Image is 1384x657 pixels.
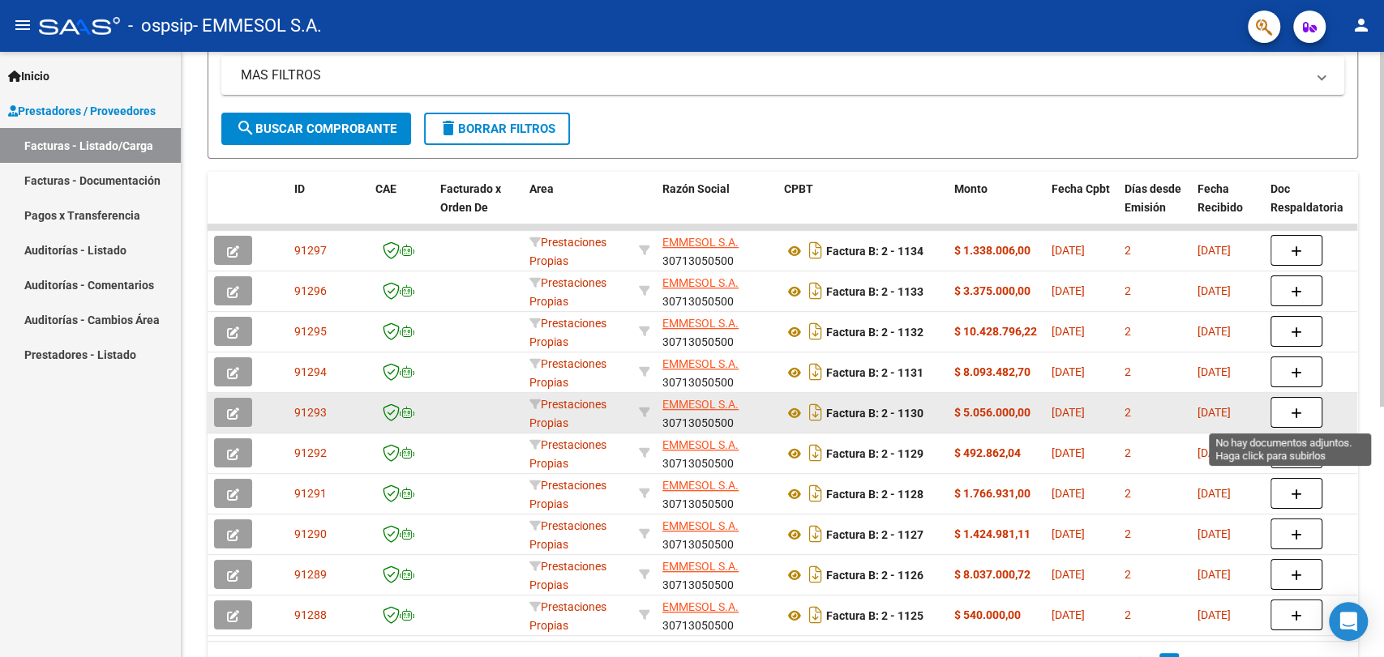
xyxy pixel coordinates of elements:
[1125,527,1131,540] span: 2
[294,527,327,540] span: 91290
[294,568,327,581] span: 91289
[529,182,554,195] span: Area
[1125,446,1131,459] span: 2
[529,317,606,348] span: Prestaciones Propias
[193,8,322,44] span: - EMMESOL S.A.
[1198,446,1231,459] span: [DATE]
[1198,284,1231,297] span: [DATE]
[434,172,523,243] datatable-header-cell: Facturado x Orden De
[1329,602,1368,641] div: Open Intercom Messenger
[662,560,739,573] span: EMMESOL S.A.
[529,236,606,267] span: Prestaciones Propias
[1191,172,1264,243] datatable-header-cell: Fecha Recibido
[662,314,771,348] div: 30713050500
[294,446,327,459] span: 91292
[954,325,1037,338] strong: $ 10.428.796,22
[294,406,327,419] span: 91293
[236,118,255,138] mat-icon: search
[954,365,1031,378] strong: $ 8.093.482,70
[954,446,1021,459] strong: $ 492.862,04
[523,172,632,243] datatable-header-cell: Area
[1052,244,1085,257] span: [DATE]
[662,476,771,510] div: 30713050500
[954,527,1031,540] strong: $ 1.424.981,11
[826,285,923,298] strong: Factura B: 2 - 1133
[529,438,606,470] span: Prestaciones Propias
[529,276,606,308] span: Prestaciones Propias
[294,284,327,297] span: 91296
[662,438,739,451] span: EMMESOL S.A.
[805,561,826,587] i: Descargar documento
[826,407,923,420] strong: Factura B: 2 - 1130
[1045,172,1118,243] datatable-header-cell: Fecha Cpbt
[1125,406,1131,419] span: 2
[1125,365,1131,378] span: 2
[662,236,739,249] span: EMMESOL S.A.
[8,67,49,85] span: Inicio
[784,182,813,195] span: CPBT
[1198,365,1231,378] span: [DATE]
[662,398,739,411] span: EMMESOL S.A.
[662,395,771,429] div: 30713050500
[294,365,327,378] span: 91294
[662,276,739,289] span: EMMESOL S.A.
[128,8,193,44] span: - ospsip
[805,359,826,385] i: Descargar documento
[826,326,923,339] strong: Factura B: 2 - 1132
[826,488,923,501] strong: Factura B: 2 - 1128
[826,245,923,258] strong: Factura B: 2 - 1134
[440,182,501,214] span: Facturado x Orden De
[1198,568,1231,581] span: [DATE]
[1052,568,1085,581] span: [DATE]
[662,598,771,632] div: 30713050500
[805,602,826,628] i: Descargar documento
[954,608,1021,621] strong: $ 540.000,00
[1125,487,1131,500] span: 2
[948,172,1045,243] datatable-header-cell: Monto
[375,182,396,195] span: CAE
[805,480,826,506] i: Descargar documento
[529,479,606,510] span: Prestaciones Propias
[1198,325,1231,338] span: [DATE]
[662,479,739,492] span: EMMESOL S.A.
[778,172,948,243] datatable-header-cell: CPBT
[1052,406,1085,419] span: [DATE]
[1052,182,1110,195] span: Fecha Cpbt
[954,182,988,195] span: Monto
[662,274,771,308] div: 30713050500
[1052,284,1085,297] span: [DATE]
[439,118,458,138] mat-icon: delete
[529,600,606,632] span: Prestaciones Propias
[826,609,923,622] strong: Factura B: 2 - 1125
[1125,284,1131,297] span: 2
[294,608,327,621] span: 91288
[662,436,771,470] div: 30713050500
[236,122,396,136] span: Buscar Comprobante
[1198,487,1231,500] span: [DATE]
[294,244,327,257] span: 91297
[529,357,606,389] span: Prestaciones Propias
[826,569,923,582] strong: Factura B: 2 - 1126
[662,517,771,551] div: 30713050500
[662,519,739,532] span: EMMESOL S.A.
[1198,527,1231,540] span: [DATE]
[1198,406,1231,419] span: [DATE]
[954,284,1031,297] strong: $ 3.375.000,00
[1052,365,1085,378] span: [DATE]
[424,113,570,145] button: Borrar Filtros
[656,172,778,243] datatable-header-cell: Razón Social
[288,172,369,243] datatable-header-cell: ID
[662,182,730,195] span: Razón Social
[1052,608,1085,621] span: [DATE]
[662,557,771,591] div: 30713050500
[805,440,826,466] i: Descargar documento
[1264,172,1361,243] datatable-header-cell: Doc Respaldatoria
[1198,182,1243,214] span: Fecha Recibido
[805,318,826,344] i: Descargar documento
[662,357,739,370] span: EMMESOL S.A.
[662,233,771,267] div: 30713050500
[805,521,826,547] i: Descargar documento
[954,244,1031,257] strong: $ 1.338.006,00
[1118,172,1191,243] datatable-header-cell: Días desde Emisión
[805,237,826,263] i: Descargar documento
